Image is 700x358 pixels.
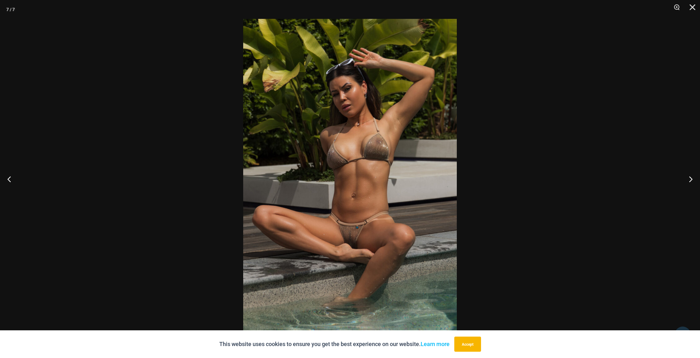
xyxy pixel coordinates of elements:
[219,339,450,349] p: This website uses cookies to ensure you get the best experience on our website.
[243,19,457,339] img: Lightning Shimmer Glittering Dunes 317 Tri Top 469 Thong 04
[6,5,15,14] div: 7 / 7
[454,337,481,352] button: Accept
[676,163,700,195] button: Next
[421,341,450,347] a: Learn more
